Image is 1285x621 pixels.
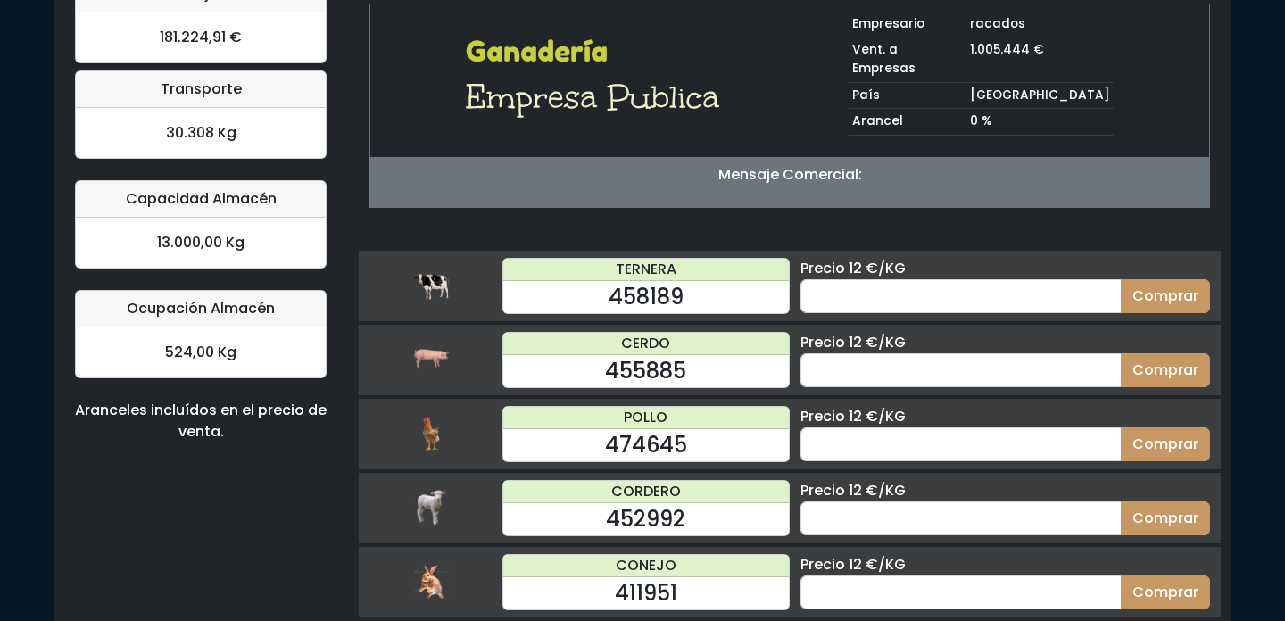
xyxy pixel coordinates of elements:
[966,82,1114,109] td: [GEOGRAPHIC_DATA]
[413,268,449,303] img: ternera.png
[413,416,449,451] img: pollo.png
[503,429,789,461] div: 474645
[503,281,789,313] div: 458189
[503,577,789,609] div: 411951
[75,400,327,443] div: Aranceles incluídos en el precio de venta.
[800,258,1210,279] div: Precio 12 €/KG
[1121,575,1210,609] button: Comprar
[966,109,1114,136] td: 0 %
[1121,353,1210,387] button: Comprar
[503,407,789,429] div: POLLO
[1121,427,1210,461] button: Comprar
[800,406,1210,427] div: Precio 12 €/KG
[503,555,789,577] div: CONEJO
[503,259,789,281] div: TERNERA
[966,37,1114,82] td: 1.005.444 €
[76,327,326,377] div: 524,00 Kg
[76,12,326,62] div: 181.224,91 €
[849,109,966,136] td: Arancel
[370,164,1209,186] p: Mensaje Comercial:
[849,82,966,109] td: País
[503,333,789,355] div: CERDO
[466,35,731,69] h2: Ganadería
[800,480,1210,501] div: Precio 12 €/KG
[966,12,1114,37] td: racados
[800,554,1210,575] div: Precio 12 €/KG
[503,481,789,503] div: CORDERO
[1121,279,1210,313] button: Comprar
[1121,501,1210,535] button: Comprar
[503,503,789,535] div: 452992
[466,76,731,119] h1: Empresa Publica
[413,490,449,526] img: cordero.png
[800,332,1210,353] div: Precio 12 €/KG
[413,564,449,600] img: conejo.png
[76,291,326,327] div: Ocupación Almacén
[849,37,966,82] td: Vent. a Empresas
[76,71,326,108] div: Transporte
[76,218,326,268] div: 13.000,00 Kg
[503,355,789,387] div: 455885
[413,342,449,377] img: cerdo.png
[76,108,326,158] div: 30.308 Kg
[849,12,966,37] td: Empresario
[76,181,326,218] div: Capacidad Almacén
